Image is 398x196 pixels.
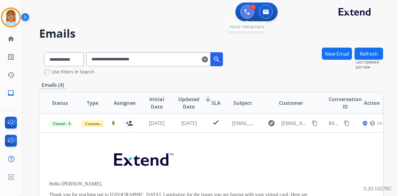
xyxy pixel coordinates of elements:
[39,27,383,40] h2: Emails
[146,96,168,110] span: Initial Date
[7,71,15,79] mat-icon: history
[211,99,220,107] span: SLA
[232,120,312,127] span: [EMAIL_ADDRESS][DOMAIN_NAME]
[181,120,197,127] span: [DATE]
[322,48,352,60] button: New Email
[351,92,383,114] th: Action
[312,120,317,126] mat-icon: content_copy
[362,120,368,126] mat-icon: language
[149,120,164,127] span: [DATE]
[49,120,84,127] span: Closed – Solved
[356,65,383,70] span: Just now
[7,53,15,61] mat-icon: list_alt
[81,120,122,127] span: Customer Support
[250,4,256,10] div: 1
[7,35,15,43] mat-icon: home
[49,181,309,187] p: Hello [PERSON_NAME],
[344,120,349,126] mat-icon: content_copy
[2,9,20,26] img: avatar
[370,120,375,126] mat-icon: check_circle_outline
[363,185,392,192] p: 0.20.1027RC
[268,119,275,127] mat-icon: explore
[39,81,67,89] p: Emails (4)
[279,99,303,107] span: Customer
[234,99,252,107] span: Subject
[111,121,116,126] img: agent-avatar
[52,69,94,75] label: Use Filters In Search
[204,96,212,103] mat-icon: arrow_downward
[126,119,133,127] mat-icon: person_add
[377,121,387,126] span: Saved
[329,96,362,110] span: Conversation ID
[202,56,208,63] mat-icon: clear
[354,48,383,60] button: Refresh
[178,96,199,110] span: Updated Date
[7,89,15,97] mat-icon: inbox
[213,56,220,63] mat-icon: search
[229,24,265,30] span: Voice Interactions
[87,99,98,107] span: Type
[281,119,308,127] span: [EMAIL_ADDRESS][DOMAIN_NAME]
[356,60,383,65] span: Last Updated:
[106,146,180,170] img: extend.png
[212,119,220,126] mat-icon: check
[114,99,136,107] span: Assignee
[52,99,68,107] span: Status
